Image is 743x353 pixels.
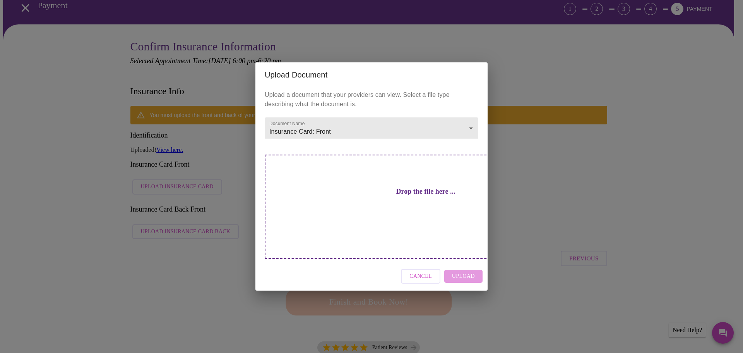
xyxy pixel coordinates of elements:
[409,272,432,281] span: Cancel
[265,117,478,139] div: Insurance Card: Front
[265,69,478,81] h2: Upload Document
[265,90,478,109] p: Upload a document that your providers can view. Select a file type describing what the document is.
[319,188,532,196] h3: Drop the file here ...
[401,269,440,284] button: Cancel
